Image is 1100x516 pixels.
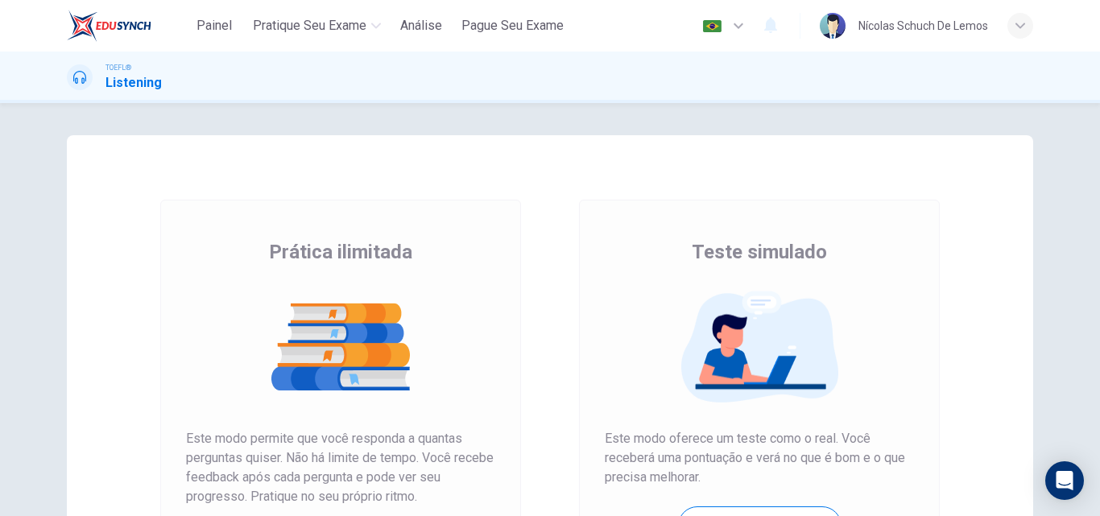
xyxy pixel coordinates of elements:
[394,11,449,40] button: Análise
[196,16,232,35] span: Painel
[186,429,495,506] span: Este modo permite que você responda a quantas perguntas quiser. Não há limite de tempo. Você rece...
[858,16,988,35] div: Nícolas Schuch De Lemos
[1045,461,1084,500] div: Open Intercom Messenger
[67,10,188,42] a: EduSynch logo
[269,239,412,265] span: Prática ilimitada
[188,11,240,40] button: Painel
[400,16,442,35] span: Análise
[67,10,151,42] img: EduSynch logo
[605,429,914,487] span: Este modo oferece um teste como o real. Você receberá uma pontuação e verá no que é bom e o que p...
[246,11,387,40] button: Pratique seu exame
[702,20,722,32] img: pt
[692,239,827,265] span: Teste simulado
[105,73,162,93] h1: Listening
[455,11,570,40] button: Pague Seu Exame
[820,13,846,39] img: Profile picture
[105,62,131,73] span: TOEFL®
[461,16,564,35] span: Pague Seu Exame
[253,16,366,35] span: Pratique seu exame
